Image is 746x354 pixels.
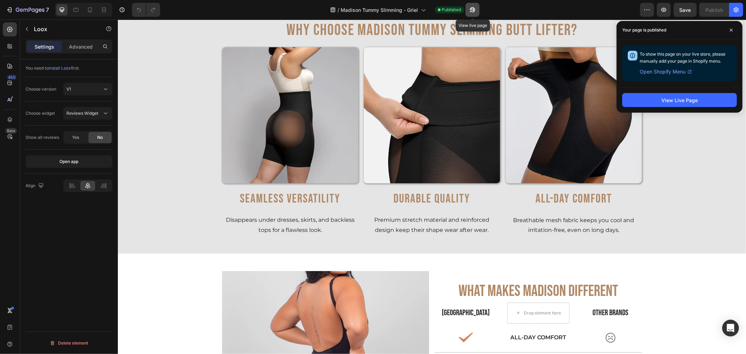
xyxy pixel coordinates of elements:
p: Loox [34,25,93,33]
button: Reviews Widget [63,107,112,120]
div: Align [26,181,45,191]
div: Undo/Redo [132,3,160,17]
span: Open Shopify Menu [640,68,685,76]
div: Choose version [26,86,56,92]
span: V1 [66,86,71,92]
div: Choose widget [26,110,55,116]
div: Beta [5,128,17,134]
p: Your page is published [622,27,666,34]
p: Breathable mesh fabric keeps you cool and irritation-free, even on long days. [389,196,523,216]
button: Save [674,3,697,17]
div: View Live Page [661,97,698,104]
div: Drop element here [406,291,443,296]
button: Open app [26,155,112,168]
span: Published [442,7,461,13]
div: You need to first. [26,65,112,71]
button: View Live Page [622,93,737,107]
div: Delete element [50,339,88,347]
span: / [338,6,340,14]
p: 7 [46,6,49,14]
iframe: Design area [118,20,746,354]
span: No [97,134,103,141]
h2: Durable Quality [246,171,382,188]
span: Save [680,7,691,13]
img: gempages_432750572815254551-ed9ddb4d-ddf4-4ae7-ae73-be6a5f452558.svg [488,313,498,323]
img: gempages_582946572971541465-2a1b0366-14e9-4be2-b948-b0b0691c7600.jpg [246,28,382,164]
p: OTHER BRANDS [462,288,523,299]
p: Premium stretch material and reinforced design keep their shape wear after wear. [247,196,381,216]
button: 7 [3,3,52,17]
div: Show all reviews [26,134,59,141]
button: Delete element [26,338,112,349]
p: Settings [35,43,54,50]
div: Open app [59,158,78,165]
button: V1 [63,83,112,95]
span: install Loox [49,65,71,71]
span: Reviews Widget [66,111,98,116]
p: Advanced [69,43,93,50]
span: Yes [72,134,79,141]
p: [GEOGRAPHIC_DATA] [318,288,378,299]
p: All-Day Comfort [390,314,450,322]
div: 450 [7,75,17,80]
img: gempages_582946572971541465-a86bfdab-22a4-47d6-b7eb-745a52becd69.webp [388,28,524,164]
img: gempages_582946572971541465-df81da96-d7f9-4f0e-84fc-5c6b169da5cd.webp [339,310,357,327]
div: Open Intercom Messenger [722,320,739,337]
button: Publish [699,3,729,17]
div: Publish [705,6,723,14]
h2: All-Day Comfort [388,171,524,188]
span: Madison Tummy Slimming - Griel [341,6,418,14]
p: What Makes Madison Different [318,262,523,282]
span: To show this page on your live store, please manually add your page in Shopify menu. [640,51,725,64]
